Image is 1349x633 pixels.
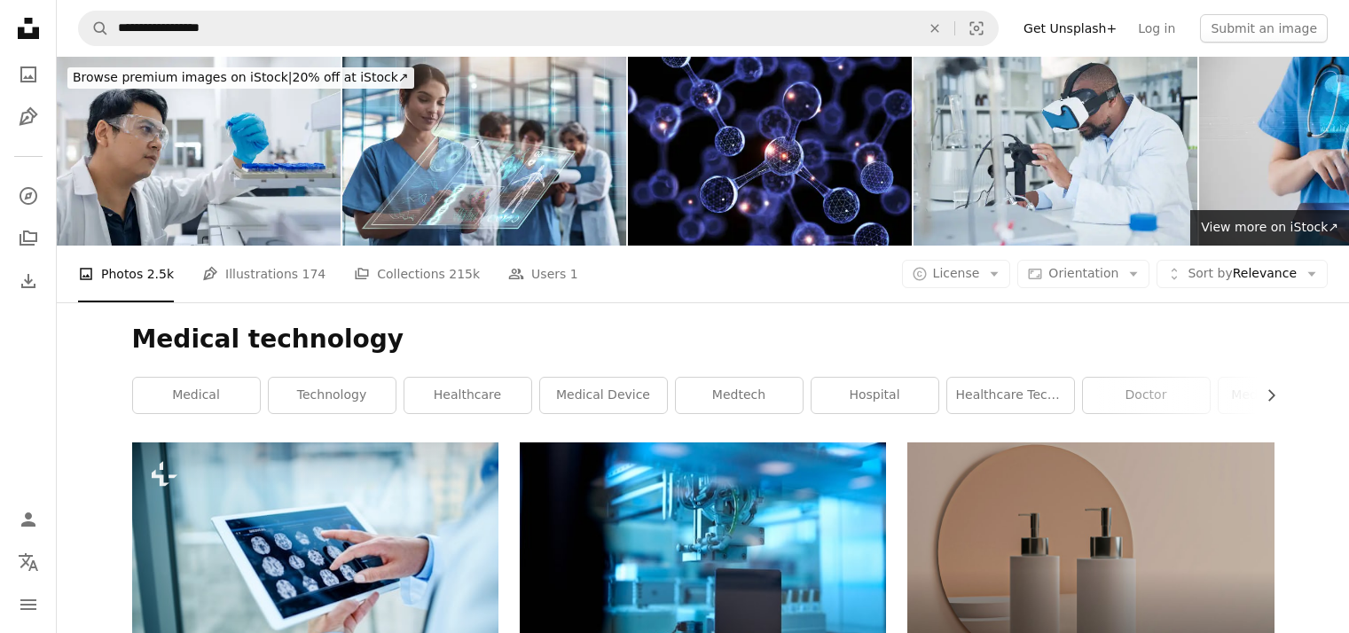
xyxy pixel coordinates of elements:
[404,378,531,413] a: healthcare
[570,264,578,284] span: 1
[11,178,46,214] a: Explore
[1013,14,1127,43] a: Get Unsplash+
[11,221,46,256] a: Collections
[57,57,425,99] a: Browse premium images on iStock|20% off at iStock↗
[269,378,396,413] a: technology
[628,57,912,246] img: Digital Molecular Structure. Biotechnology Innovation Concept
[933,266,980,280] span: License
[73,70,409,84] span: 20% off at iStock ↗
[202,246,325,302] a: Illustrations 174
[78,11,999,46] form: Find visuals sitewide
[1200,14,1328,43] button: Submit an image
[914,57,1197,246] img: Advanced technology for advanced medical research
[342,57,626,246] img: Doctor, woman and tablet in hospital with holographic ux for telehealth, medical innovation and d...
[1201,220,1338,234] span: View more on iStock ↗
[11,502,46,537] a: Log in / Sign up
[676,378,803,413] a: medtech
[1188,265,1297,283] span: Relevance
[11,99,46,135] a: Illustrations
[1127,14,1186,43] a: Log in
[540,378,667,413] a: medical device
[947,378,1074,413] a: healthcare technology
[1083,378,1210,413] a: doctor
[1188,266,1232,280] span: Sort by
[955,12,998,45] button: Visual search
[132,324,1274,356] h1: Medical technology
[11,57,46,92] a: Photos
[132,556,498,572] a: Midsection of unrecognizable doctor with tablet standing in hospital, working.
[1157,260,1328,288] button: Sort byRelevance
[1219,378,1345,413] a: medical devices
[11,263,46,299] a: Download History
[79,12,109,45] button: Search Unsplash
[11,587,46,622] button: Menu
[1190,210,1349,246] a: View more on iStock↗
[354,246,480,302] a: Collections 215k
[1255,378,1274,413] button: scroll list to the right
[449,264,480,284] span: 215k
[1048,266,1118,280] span: Orientation
[902,260,1011,288] button: License
[57,57,341,246] img: Male Chemist Operating GC Auto-Samplers for Sample Analysis with Main Computer. Integration of ad...
[73,70,292,84] span: Browse premium images on iStock |
[520,556,886,572] a: black laptop computer on table
[1017,260,1149,288] button: Orientation
[133,378,260,413] a: medical
[508,246,578,302] a: Users 1
[812,378,938,413] a: hospital
[302,264,326,284] span: 174
[915,12,954,45] button: Clear
[11,544,46,580] button: Language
